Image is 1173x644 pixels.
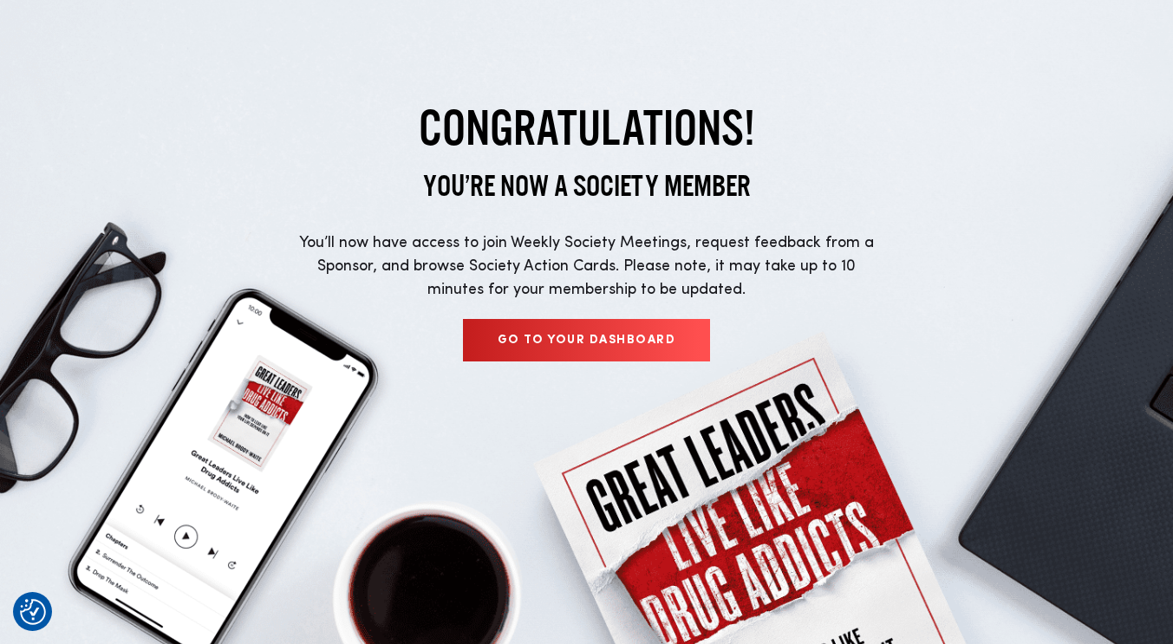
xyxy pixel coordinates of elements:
[292,96,882,159] h1: Congratulations!
[292,231,882,302] p: You’ll now have access to join Weekly Society Meetings, request feedback from a Sponsor, and brow...
[423,169,751,202] span: You’re now a Society Member
[20,599,46,625] img: Revisit consent button
[463,319,710,361] a: Go to your dashboard
[20,599,46,625] button: Consent Preferences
